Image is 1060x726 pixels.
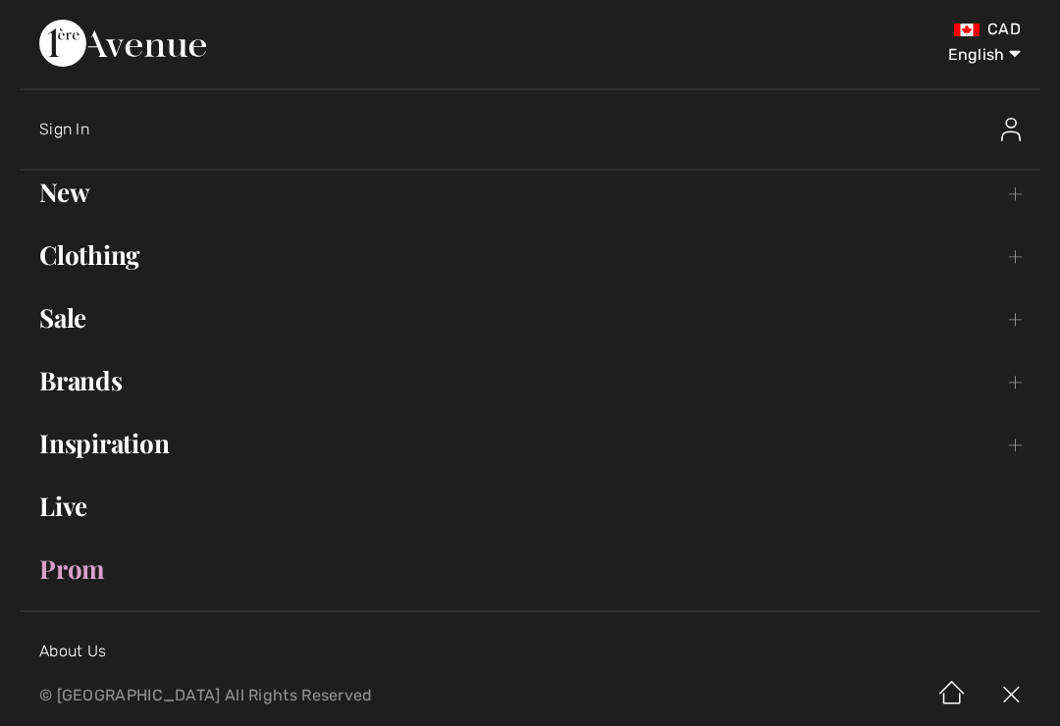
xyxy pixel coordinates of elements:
[39,98,1040,161] a: Sign InSign In
[1001,118,1021,141] img: Sign In
[39,689,623,702] p: © [GEOGRAPHIC_DATA] All Rights Reserved
[20,485,1040,528] a: Live
[20,547,1040,591] a: Prom
[39,20,206,67] img: 1ère Avenue
[39,120,89,138] span: Sign In
[20,359,1040,402] a: Brands
[623,20,1021,39] div: CAD
[20,171,1040,214] a: New
[981,665,1040,726] img: X
[20,233,1040,277] a: Clothing
[20,296,1040,339] a: Sale
[20,422,1040,465] a: Inspiration
[39,642,106,660] a: About Us
[923,665,981,726] img: Home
